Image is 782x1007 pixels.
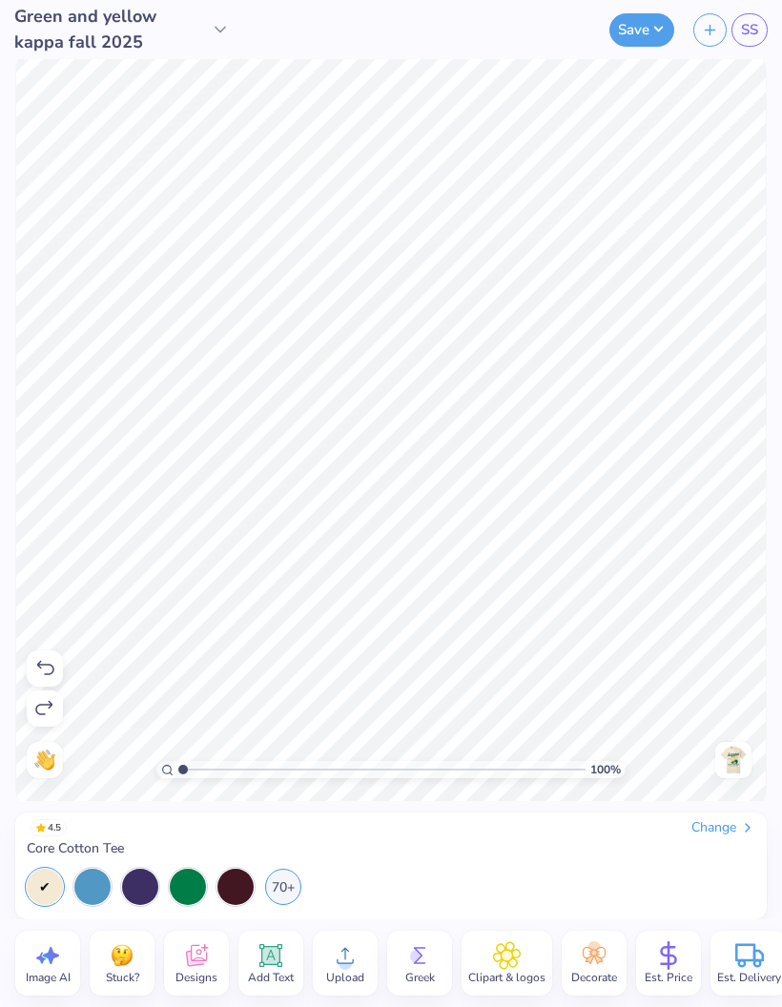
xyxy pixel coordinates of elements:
[718,745,749,775] img: Front
[468,970,545,985] span: Clipart & logos
[326,970,364,985] span: Upload
[645,970,692,985] span: Est. Price
[265,869,301,905] div: 70+
[741,19,758,41] span: SS
[609,13,674,47] button: Save
[106,970,139,985] span: Stuck?
[717,970,781,985] span: Est. Delivery
[691,819,755,836] div: Change
[175,970,217,985] span: Designs
[14,4,206,55] span: Green and yellow kappa fall 2025
[26,970,71,985] span: Image AI
[571,970,617,985] span: Decorate
[405,970,435,985] span: Greek
[248,970,294,985] span: Add Text
[31,819,67,836] span: 4.5
[731,13,768,47] a: SS
[27,840,124,857] span: Core Cotton Tee
[590,761,621,778] span: 100 %
[108,941,136,970] img: Stuck?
